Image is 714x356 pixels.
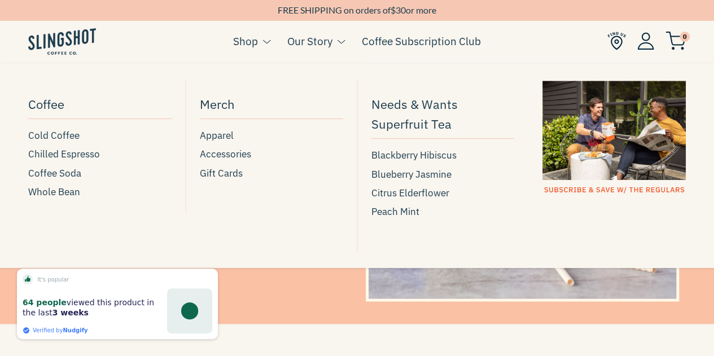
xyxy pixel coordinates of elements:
span: Gift Cards [200,166,243,181]
span: $ [391,5,396,15]
a: Apparel [200,128,343,143]
a: Coffee [28,91,172,119]
a: Peach Mint [371,204,515,219]
span: Accessories [200,147,251,162]
span: Cold Coffee [28,128,80,143]
a: Chilled Espresso [28,147,172,162]
img: cart [665,32,686,50]
span: 30 [396,5,406,15]
span: Citrus Elderflower [371,186,449,201]
span: Merch [200,94,235,114]
span: 0 [680,32,690,42]
a: Accessories [200,147,343,162]
span: Blueberry Jasmine [371,167,452,182]
a: Whole Bean [28,184,172,200]
span: Whole Bean [28,184,80,200]
span: Needs & Wants Superfruit Tea [371,94,515,134]
a: Merch [200,91,343,119]
a: Shop [233,33,258,50]
a: Coffee Soda [28,166,172,181]
a: Our Story [287,33,332,50]
span: Apparel [200,128,234,143]
span: Peach Mint [371,204,419,219]
a: 0 [665,34,686,48]
a: Coffee Subscription Club [362,33,481,50]
span: Chilled Espresso [28,147,100,162]
a: Blackberry Hibiscus [371,148,515,163]
span: Coffee Soda [28,166,81,181]
a: Cold Coffee [28,128,172,143]
a: Gift Cards [200,166,343,181]
a: Needs & Wants Superfruit Tea [371,91,515,139]
img: Account [637,32,654,50]
span: Coffee [28,94,64,114]
a: Citrus Elderflower [371,186,515,201]
a: Blueberry Jasmine [371,167,515,182]
span: Blackberry Hibiscus [371,148,457,163]
img: Find Us [607,32,626,50]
